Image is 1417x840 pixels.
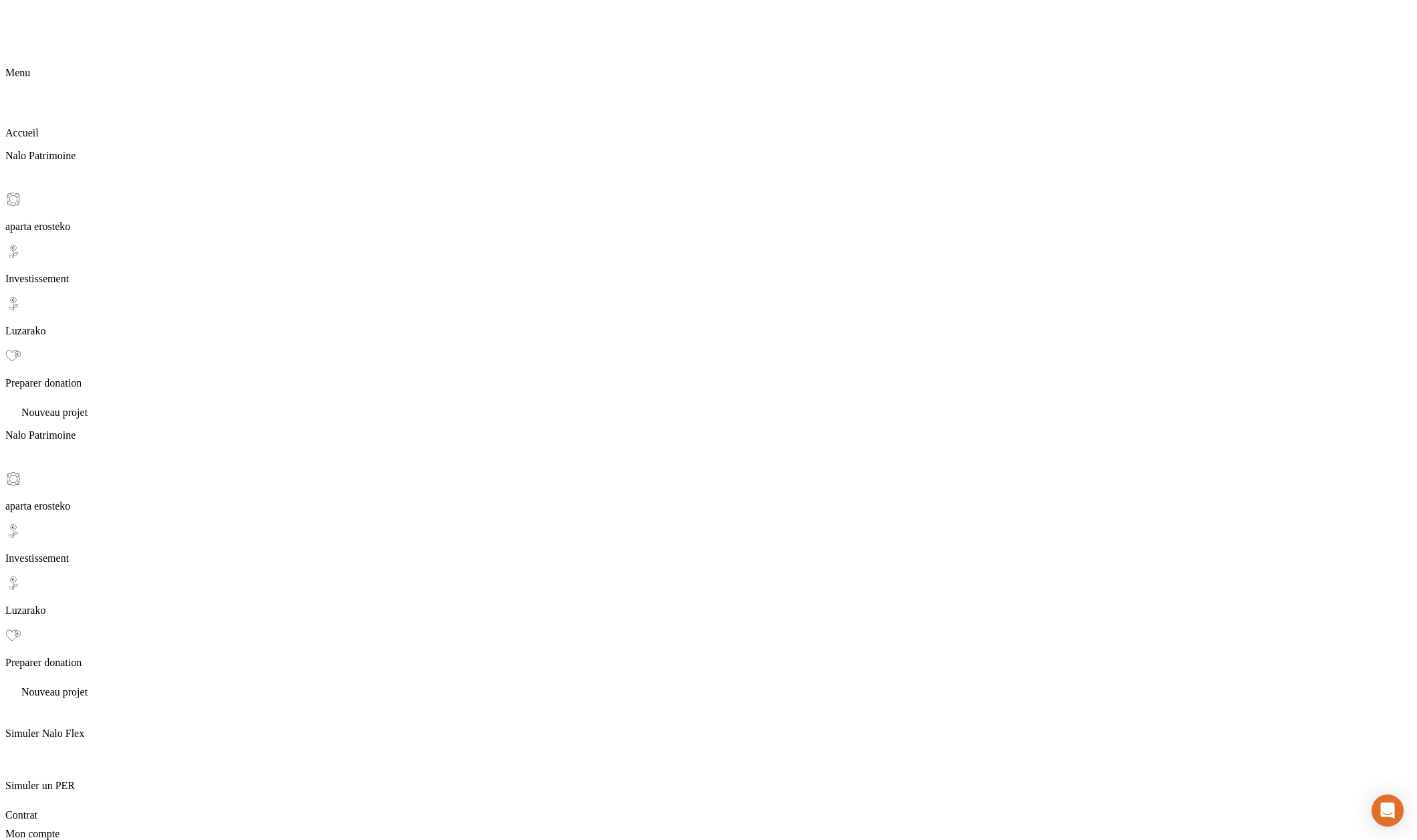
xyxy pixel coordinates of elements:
span: Menu [5,67,30,78]
div: Investissement [5,243,1412,285]
p: Simuler Nalo Flex [5,728,1412,740]
div: Preparer donation [5,348,1412,389]
p: Investissement [5,273,1412,285]
span: Nouveau projet [21,407,88,418]
p: Nalo Patrimoine [5,150,1412,162]
div: Nouveau projet [5,679,1412,698]
div: Investissement [5,523,1412,564]
p: Luzarako [5,605,1412,617]
div: aparta erosteko [5,471,1412,512]
div: Accueil [5,98,1412,139]
p: Luzarako [5,325,1412,337]
span: Contrat [5,809,37,821]
div: Nouveau projet [5,400,1412,419]
p: Preparer donation [5,657,1412,669]
div: Luzarako [5,296,1412,337]
div: Preparer donation [5,627,1412,669]
p: Simuler un PER [5,780,1412,792]
span: Mon compte [5,828,59,839]
span: Nouveau projet [21,686,88,698]
p: aparta erosteko [5,500,1412,512]
div: Simuler un PER [5,750,1412,792]
div: aparta erosteko [5,191,1412,233]
p: Preparer donation [5,377,1412,389]
p: Nalo Patrimoine [5,429,1412,441]
div: Luzarako [5,575,1412,617]
p: aparta erosteko [5,221,1412,233]
p: Investissement [5,552,1412,564]
div: Simuler Nalo Flex [5,698,1412,740]
div: Ouvrir le Messenger Intercom [1372,795,1404,827]
p: Accueil [5,127,1412,139]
